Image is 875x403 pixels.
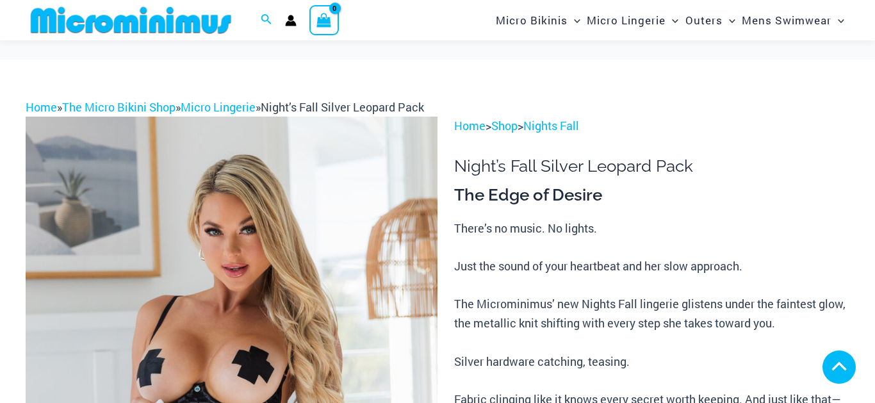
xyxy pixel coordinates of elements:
nav: Site Navigation [491,2,849,38]
span: Mens Swimwear [742,4,831,37]
a: Shop [491,118,518,133]
span: Menu Toggle [723,4,735,37]
span: Menu Toggle [831,4,844,37]
a: View Shopping Cart, empty [309,5,339,35]
a: OutersMenu ToggleMenu Toggle [682,4,739,37]
span: Night’s Fall Silver Leopard Pack [261,99,424,115]
a: Home [26,99,57,115]
a: Micro BikinisMenu ToggleMenu Toggle [493,4,584,37]
span: Menu Toggle [666,4,678,37]
h3: The Edge of Desire [454,185,849,206]
a: Mens SwimwearMenu ToggleMenu Toggle [739,4,847,37]
a: Micro Lingerie [181,99,256,115]
img: MM SHOP LOGO FLAT [26,6,236,35]
a: Account icon link [285,15,297,26]
span: Micro Lingerie [587,4,666,37]
h1: Night’s Fall Silver Leopard Pack [454,156,849,176]
span: Outers [685,4,723,37]
a: Home [454,118,486,133]
a: Micro LingerieMenu ToggleMenu Toggle [584,4,682,37]
p: > > [454,117,849,136]
span: Menu Toggle [568,4,580,37]
a: Nights Fall [523,118,579,133]
span: » » » [26,99,424,115]
a: Search icon link [261,12,272,29]
a: The Micro Bikini Shop [62,99,176,115]
span: Micro Bikinis [496,4,568,37]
